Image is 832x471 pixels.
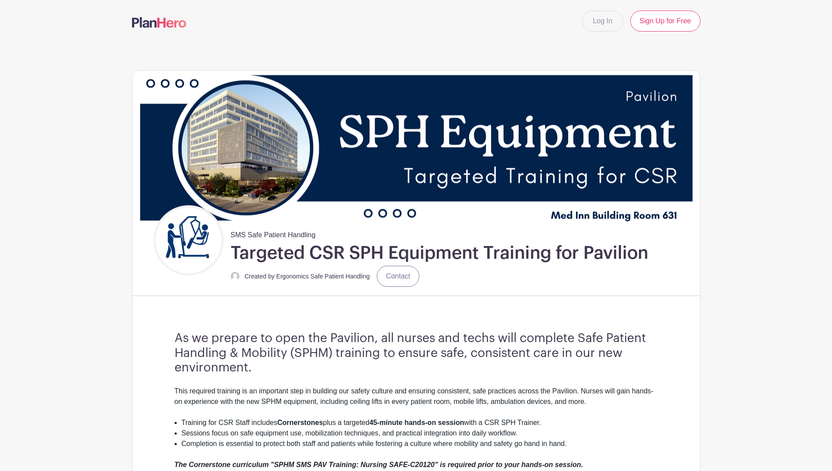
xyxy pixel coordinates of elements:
[182,417,658,428] li: Training for CSR Staff includes plus a targeted with a CSR SPH Trainer.
[245,273,370,280] small: Created by Ergonomics Safe Patient Handling
[369,419,464,426] strong: 45-minute hands-on session
[277,419,323,426] strong: Cornerstones
[175,331,658,375] h3: As we prepare to open the Pavilion, all nurses and techs will complete Safe Patient Handling & Mo...
[582,11,623,32] a: Log In
[132,71,700,226] img: event_banner_9855.png
[182,439,658,449] li: Completion is essential to protect both staff and patients while fostering a culture where mobili...
[132,17,186,28] img: logo-507f7623f17ff9eddc593b1ce0a138ce2505c220e1c5a4e2b4648c50719b7d32.svg
[182,428,658,439] li: Sessions focus on safe equipment use, mobilization techniques, and practical integration into dai...
[231,226,316,240] span: SMS Safe Patient Handling
[377,266,419,287] a: Contact
[231,272,239,281] img: default-ce2991bfa6775e67f084385cd625a349d9dcbb7a52a09fb2fda1e96e2d18dcdb.png
[175,461,583,468] em: The Cornerstone curriculum "SPHM SMS PAV Training: Nursing SAFE-C20120" is required prior to your...
[175,386,658,417] div: This required training is an important step in building our safety culture and ensuring consisten...
[630,11,700,32] a: Sign Up for Free
[231,242,648,264] h1: Targeted CSR SPH Equipment Training for Pavilion
[156,207,221,273] img: Untitled%20design.png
